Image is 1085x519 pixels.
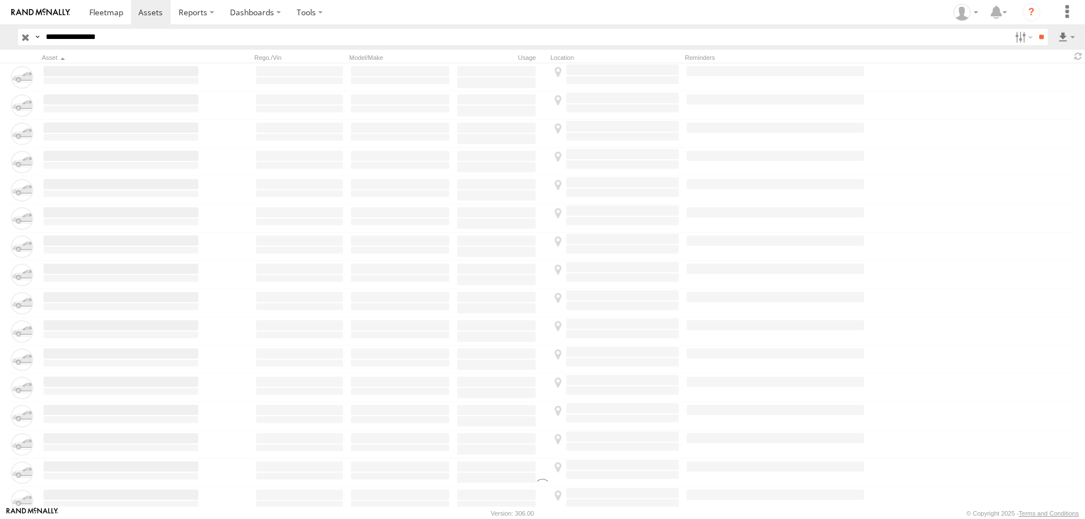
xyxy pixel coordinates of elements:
[1057,29,1076,45] label: Export results as...
[455,54,546,62] div: Usage
[6,508,58,519] a: Visit our Website
[1022,3,1040,21] i: ?
[949,4,982,21] div: Randy Yohe
[1010,29,1035,45] label: Search Filter Options
[33,29,42,45] label: Search Query
[1071,51,1085,62] span: Refresh
[550,54,680,62] div: Location
[349,54,451,62] div: Model/Make
[685,54,866,62] div: Reminders
[491,510,534,517] div: Version: 306.00
[1019,510,1079,517] a: Terms and Conditions
[254,54,345,62] div: Rego./Vin
[966,510,1079,517] div: © Copyright 2025 -
[42,54,200,62] div: Click to Sort
[11,8,70,16] img: rand-logo.svg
